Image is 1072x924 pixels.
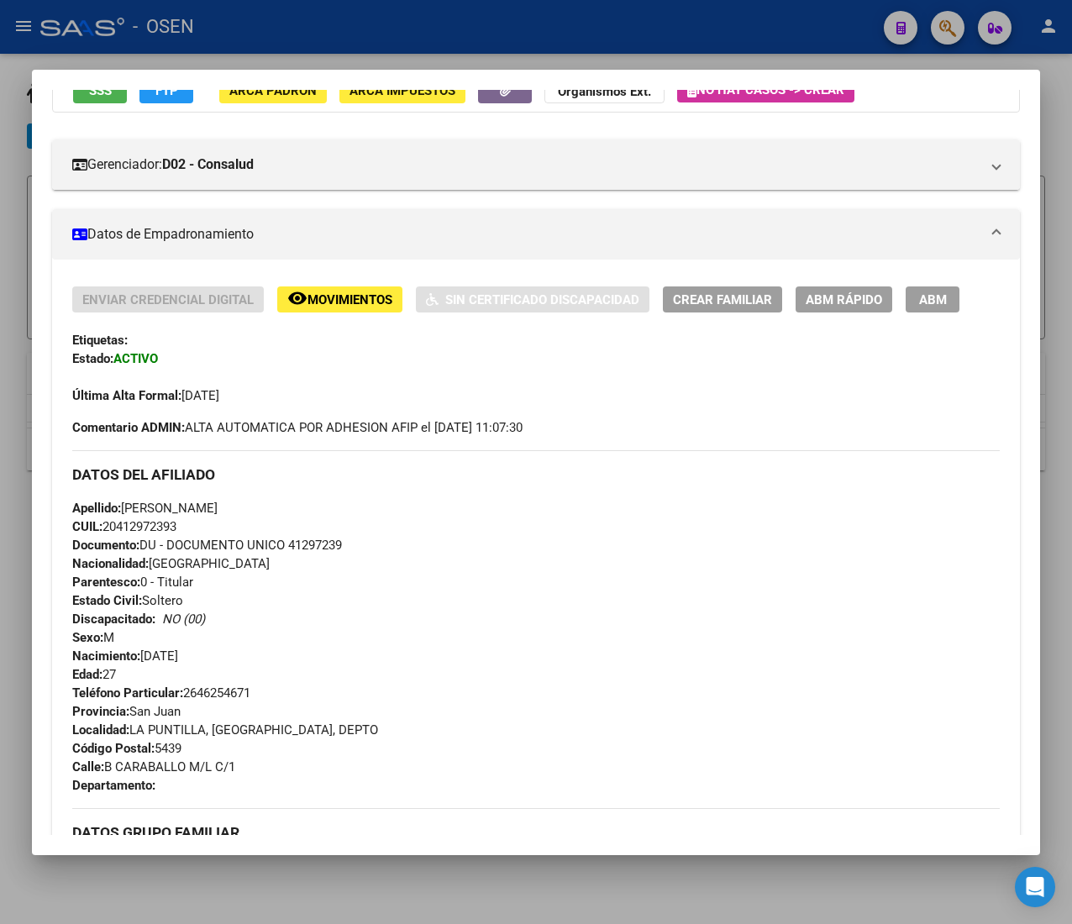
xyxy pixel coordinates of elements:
strong: ACTIVO [113,351,158,366]
span: SSS [89,83,112,98]
strong: Discapacitado: [72,612,155,627]
span: 2646254671 [72,685,250,701]
strong: Comentario ADMIN: [72,420,185,435]
span: ABM [919,292,947,307]
strong: Apellido: [72,501,121,516]
span: B CARABALLO M/L C/1 [72,759,235,774]
button: ARCA Padrón [219,77,327,103]
strong: Nacimiento: [72,648,140,664]
strong: CUIL: [72,519,102,534]
span: FTP [155,83,178,98]
strong: Estado Civil: [72,593,142,608]
strong: Etiquetas: [72,333,128,348]
span: Crear Familiar [673,292,772,307]
mat-expansion-panel-header: Gerenciador:D02 - Consalud [52,139,1020,190]
mat-icon: remove_red_eye [287,288,307,308]
strong: Organismos Ext. [558,84,651,99]
span: ARCA Padrón [229,83,317,98]
span: Movimientos [307,292,392,307]
button: Organismos Ext. [544,77,665,103]
strong: Código Postal: [72,741,155,756]
span: [GEOGRAPHIC_DATA] [72,556,270,571]
span: 20412972393 [72,519,176,534]
span: 27 [72,667,116,682]
span: M [72,630,114,645]
span: 0 - Titular [72,575,193,590]
span: Sin Certificado Discapacidad [445,292,639,307]
strong: Sexo: [72,630,103,645]
span: [DATE] [72,648,178,664]
span: LA PUNTILLA, [GEOGRAPHIC_DATA], DEPTO [72,722,378,738]
span: Enviar Credencial Digital [82,292,254,307]
mat-expansion-panel-header: Datos de Empadronamiento [52,209,1020,260]
strong: Parentesco: [72,575,140,590]
span: ALTA AUTOMATICA POR ADHESION AFIP el [DATE] 11:07:30 [72,418,523,437]
span: DU - DOCUMENTO UNICO 41297239 [72,538,342,553]
button: SSS [73,77,127,103]
strong: Edad: [72,667,102,682]
h3: DATOS GRUPO FAMILIAR [72,823,1000,842]
span: ABM Rápido [806,292,882,307]
button: Movimientos [277,286,402,312]
div: Open Intercom Messenger [1015,867,1055,907]
strong: Localidad: [72,722,129,738]
button: Sin Certificado Discapacidad [416,286,649,312]
h3: DATOS DEL AFILIADO [72,465,1000,484]
span: ARCA Impuestos [349,83,455,98]
button: FTP [139,77,193,103]
button: No hay casos -> Crear [677,77,854,102]
span: San Juan [72,704,181,719]
strong: Documento: [72,538,139,553]
strong: Calle: [72,759,104,774]
strong: Última Alta Formal: [72,388,181,403]
span: 5439 [72,741,181,756]
strong: Departamento: [72,778,155,793]
strong: D02 - Consalud [162,155,254,175]
span: No hay casos -> Crear [687,82,844,97]
i: NO (00) [162,612,205,627]
mat-panel-title: Datos de Empadronamiento [72,224,980,244]
button: ABM Rápido [796,286,892,312]
strong: Nacionalidad: [72,556,149,571]
button: Enviar Credencial Digital [72,286,264,312]
button: ABM [906,286,959,312]
span: [PERSON_NAME] [72,501,218,516]
span: [DATE] [72,388,219,403]
strong: Teléfono Particular: [72,685,183,701]
button: Crear Familiar [663,286,782,312]
span: Soltero [72,593,183,608]
mat-panel-title: Gerenciador: [72,155,980,175]
button: ARCA Impuestos [339,77,465,103]
strong: Estado: [72,351,113,366]
strong: Provincia: [72,704,129,719]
